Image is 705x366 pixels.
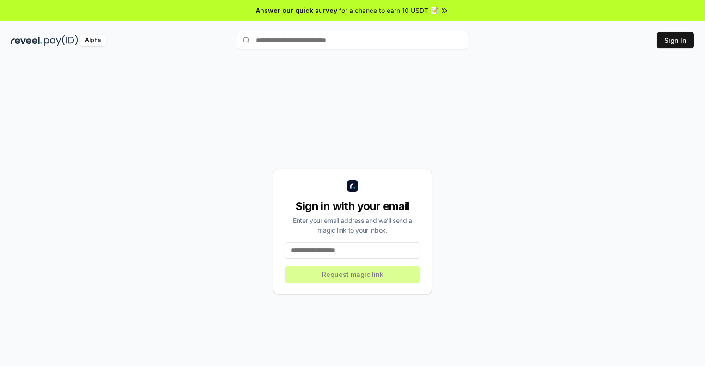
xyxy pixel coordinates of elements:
[11,35,42,46] img: reveel_dark
[285,199,420,214] div: Sign in with your email
[80,35,106,46] div: Alpha
[44,35,78,46] img: pay_id
[256,6,337,15] span: Answer our quick survey
[657,32,694,48] button: Sign In
[339,6,438,15] span: for a chance to earn 10 USDT 📝
[285,216,420,235] div: Enter your email address and we’ll send a magic link to your inbox.
[347,180,358,192] img: logo_small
